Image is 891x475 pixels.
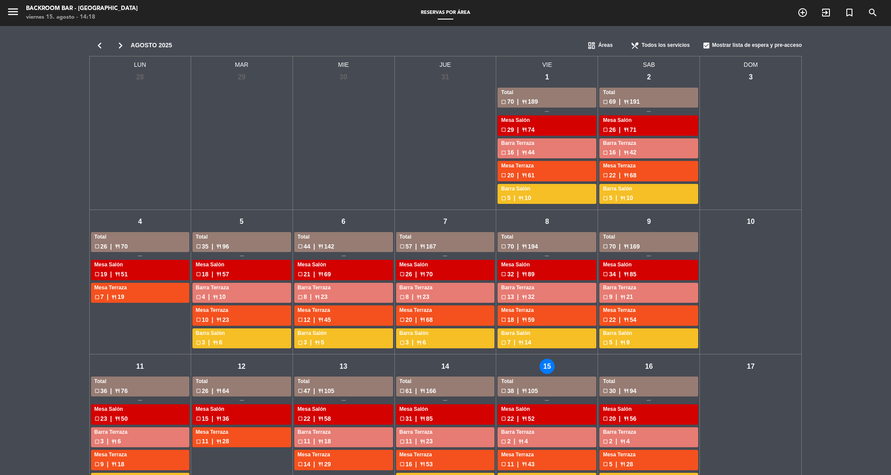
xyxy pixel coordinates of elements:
span: | [619,147,621,157]
div: 16 44 [501,147,593,157]
div: Mesa Terraza [501,162,593,170]
span: restaurant [216,272,221,277]
span: restaurant_menu [631,41,639,50]
div: 8 [540,214,555,229]
span: restaurant [624,416,629,421]
div: Barra Terraza [196,284,288,292]
span: check_box_outline_blank [501,340,506,345]
i: chevron_left [89,39,110,52]
div: 8 23 [298,292,390,302]
div: 4 [133,214,148,229]
span: check_box_outline_blank [196,272,201,277]
span: check_box_outline_blank [603,150,608,155]
span: agosto 2025 [131,40,172,50]
div: 16 [641,359,657,374]
i: turned_in_not [844,7,855,18]
div: 4 10 [196,292,288,302]
span: restaurant [522,388,527,393]
span: restaurant [620,295,625,300]
div: 10 23 [196,315,288,325]
div: Mesa Terraza [196,428,288,437]
span: | [514,193,515,203]
div: Total [603,233,695,242]
span: check_box_outline_blank [603,173,608,178]
span: check_box_outline_blank [501,196,506,201]
span: | [619,315,621,325]
span: check_box_outline_blank [298,244,303,249]
span: check_box_outline_blank [603,127,608,132]
span: | [110,414,112,424]
div: 44 142 [298,242,390,252]
div: Mesa Salón [501,116,593,125]
span: Áreas [598,41,612,50]
span: | [619,242,621,252]
div: 28 [133,70,148,85]
span: | [208,337,210,347]
span: restaurant [624,244,629,249]
span: restaurant [624,127,629,132]
span: restaurant [315,340,320,345]
span: check_box_outline_blank [501,173,506,178]
div: 31 [438,70,453,85]
span: | [517,147,519,157]
span: | [211,414,213,424]
span: check_box_outline_blank [501,388,506,393]
i: search [868,7,878,18]
span: restaurant [420,416,425,421]
div: 13 32 [501,292,593,302]
div: 20 68 [400,315,491,325]
div: 29 [234,70,249,85]
span: | [619,269,621,279]
div: 22 68 [603,170,695,180]
span: check_box_outline_blank [501,317,506,322]
i: add_circle_outline [797,7,808,18]
span: check_box_outline_blank [603,295,608,300]
div: Mesa Terraza [298,306,390,315]
span: restaurant [522,127,527,132]
div: 17 [743,359,758,374]
div: 6 [336,214,351,229]
span: | [412,292,413,302]
div: Mesa Salón [298,261,390,269]
span: restaurant [318,244,323,249]
div: Total [501,88,593,97]
span: check_box_outline_blank [603,317,608,322]
span: check_box_outline_blank [94,388,100,393]
div: 15 36 [196,414,288,424]
div: Mesa Salón [603,261,695,269]
span: restaurant [111,295,117,300]
div: 5 [234,214,249,229]
span: MAR [191,56,293,70]
span: restaurant [420,317,425,322]
span: | [211,242,213,252]
span: | [412,337,413,347]
span: | [517,315,519,325]
span: | [310,337,312,347]
span: | [517,125,519,135]
span: dashboard [587,41,596,50]
span: restaurant [213,340,218,345]
div: 20 56 [603,414,695,424]
span: check_box_outline_blank [94,244,100,249]
div: 30 94 [603,386,695,396]
span: check_box_outline_blank [94,272,100,277]
div: 31 85 [400,414,491,424]
span: | [517,414,519,424]
div: 26 70 [400,269,491,279]
span: restaurant [624,99,629,105]
span: check_box_outline_blank [400,295,405,300]
span: restaurant [518,196,524,201]
div: 3 5 [298,337,390,347]
div: Barra Salón [196,329,288,338]
span: restaurant [115,388,120,393]
span: | [415,242,417,252]
div: Mesa Salón [603,116,695,125]
div: Barra Terraza [94,428,186,437]
div: 34 85 [603,269,695,279]
span: restaurant [318,317,323,322]
span: restaurant [115,244,120,249]
span: | [517,242,519,252]
div: Mesa Terraza [94,284,186,292]
span: | [211,315,213,325]
span: restaurant [522,416,527,421]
